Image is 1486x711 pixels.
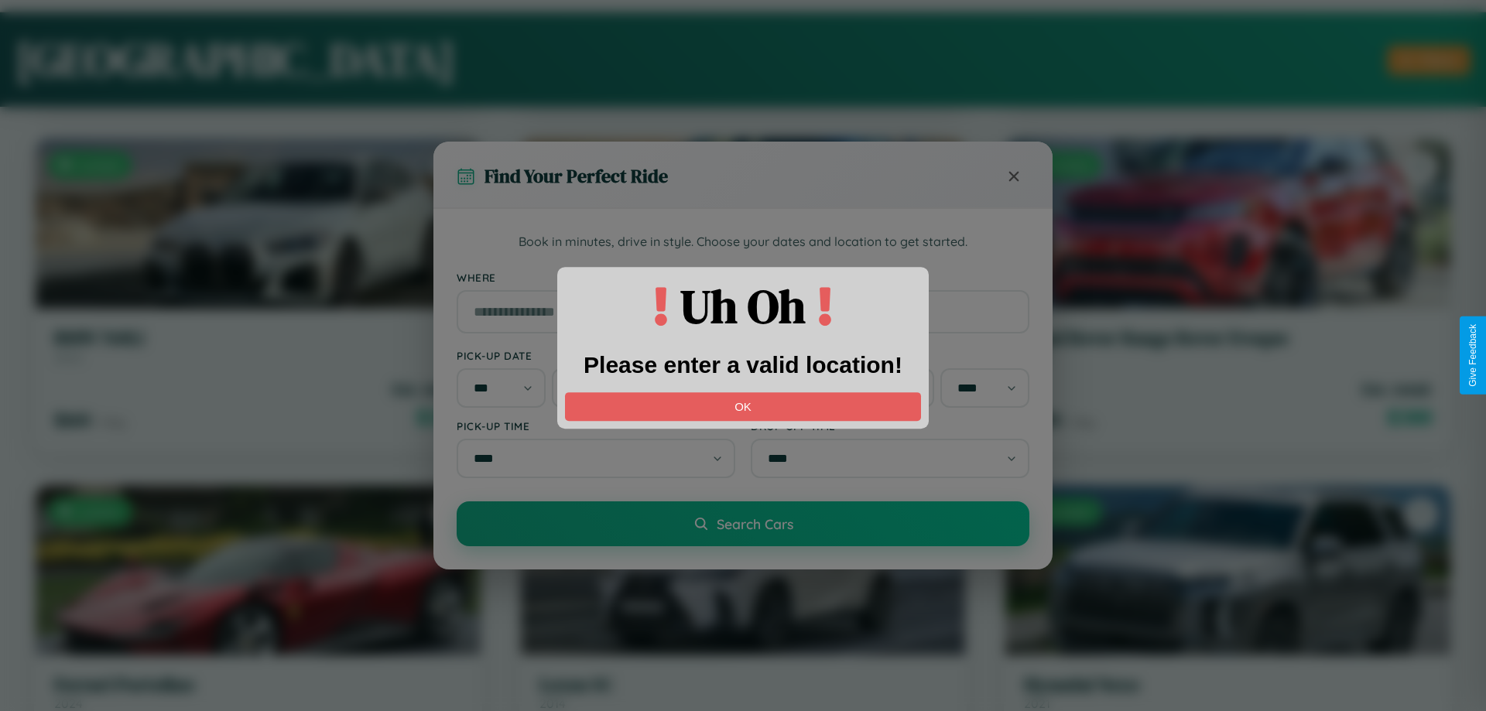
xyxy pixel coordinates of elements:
[484,163,668,189] h3: Find Your Perfect Ride
[457,419,735,432] label: Pick-up Time
[457,349,735,362] label: Pick-up Date
[751,349,1029,362] label: Drop-off Date
[717,515,793,532] span: Search Cars
[457,232,1029,252] p: Book in minutes, drive in style. Choose your dates and location to get started.
[751,419,1029,432] label: Drop-off Time
[457,271,1029,284] label: Where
